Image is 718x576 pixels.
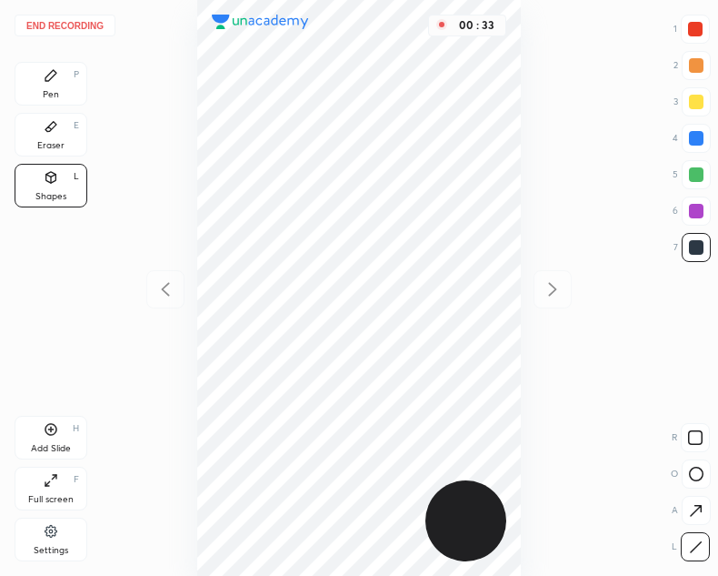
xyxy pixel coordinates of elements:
[673,87,711,116] div: 3
[31,444,71,453] div: Add Slide
[673,197,711,226] div: 6
[454,19,498,32] div: 00 : 33
[74,70,79,79] div: P
[73,424,79,433] div: H
[673,124,711,153] div: 4
[34,546,68,555] div: Settings
[43,90,59,99] div: Pen
[671,460,711,489] div: O
[672,532,710,561] div: L
[673,160,711,189] div: 5
[74,172,79,181] div: L
[28,495,74,504] div: Full screen
[74,121,79,130] div: E
[673,15,710,44] div: 1
[15,15,115,36] button: End recording
[212,15,309,29] img: logo.38c385cc.svg
[672,496,711,525] div: A
[37,141,65,150] div: Eraser
[35,192,66,201] div: Shapes
[673,233,711,262] div: 7
[74,475,79,484] div: F
[673,51,711,80] div: 2
[672,423,710,452] div: R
